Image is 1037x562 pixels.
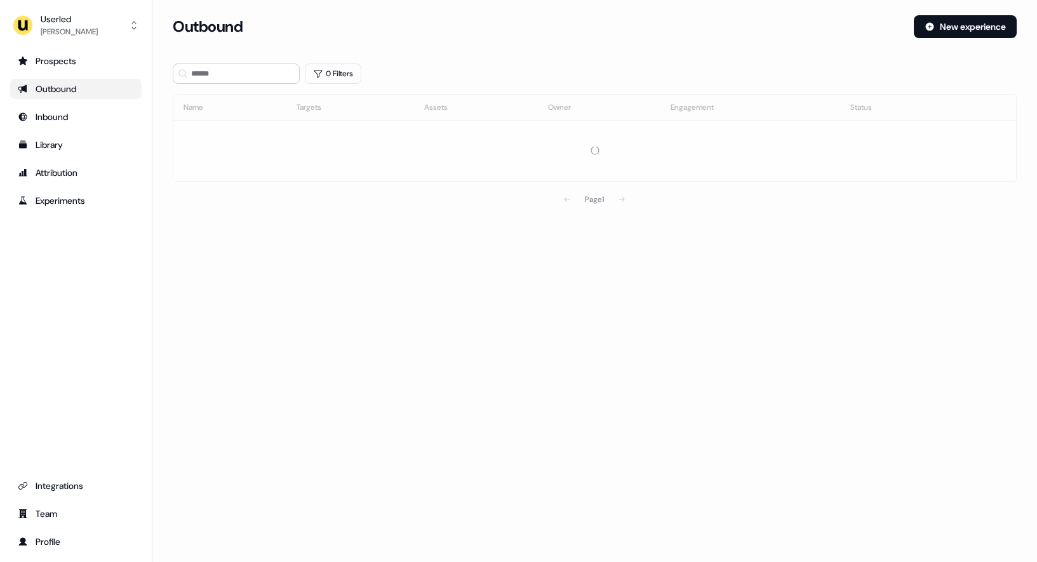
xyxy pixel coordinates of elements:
[10,51,142,71] a: Go to prospects
[18,83,134,95] div: Outbound
[10,135,142,155] a: Go to templates
[10,191,142,211] a: Go to experiments
[18,507,134,520] div: Team
[18,110,134,123] div: Inbound
[18,138,134,151] div: Library
[18,194,134,207] div: Experiments
[914,15,1017,38] button: New experience
[10,79,142,99] a: Go to outbound experience
[41,25,98,38] div: [PERSON_NAME]
[173,17,243,36] h3: Outbound
[10,107,142,127] a: Go to Inbound
[10,10,142,41] button: Userled[PERSON_NAME]
[18,55,134,67] div: Prospects
[10,476,142,496] a: Go to integrations
[41,13,98,25] div: Userled
[18,479,134,492] div: Integrations
[10,504,142,524] a: Go to team
[10,532,142,552] a: Go to profile
[305,64,361,84] button: 0 Filters
[10,163,142,183] a: Go to attribution
[18,166,134,179] div: Attribution
[18,535,134,548] div: Profile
